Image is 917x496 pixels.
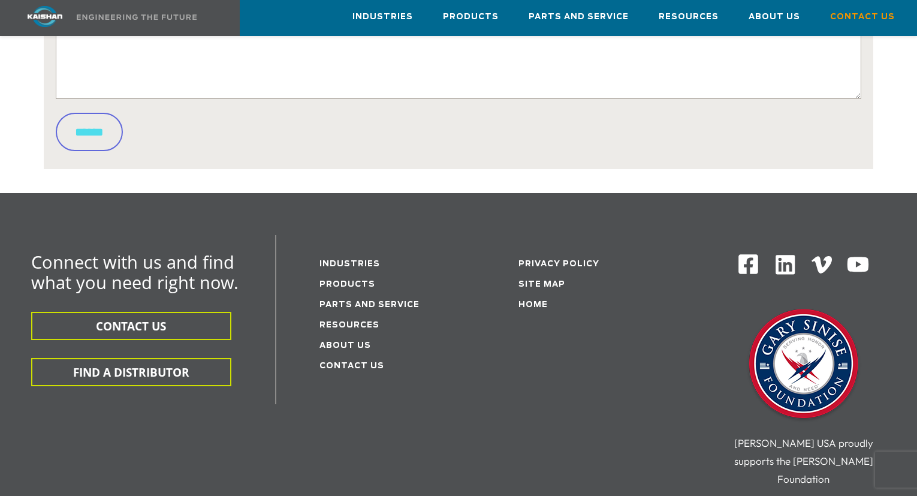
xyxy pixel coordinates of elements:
[529,10,629,24] span: Parts and Service
[659,1,719,33] a: Resources
[77,14,197,20] img: Engineering the future
[830,1,895,33] a: Contact Us
[443,1,499,33] a: Products
[319,321,379,329] a: Resources
[31,250,239,294] span: Connect with us and find what you need right now.
[830,10,895,24] span: Contact Us
[659,10,719,24] span: Resources
[774,253,797,276] img: Linkedin
[443,10,499,24] span: Products
[319,281,375,288] a: Products
[319,362,384,370] a: Contact Us
[319,301,420,309] a: Parts and service
[734,437,873,485] span: [PERSON_NAME] USA proudly supports the [PERSON_NAME] Foundation
[319,342,371,350] a: About Us
[518,281,565,288] a: Site Map
[529,1,629,33] a: Parts and Service
[352,10,413,24] span: Industries
[31,358,231,386] button: FIND A DISTRIBUTOR
[749,10,800,24] span: About Us
[319,260,380,268] a: Industries
[352,1,413,33] a: Industries
[749,1,800,33] a: About Us
[518,301,548,309] a: Home
[518,260,599,268] a: Privacy Policy
[31,312,231,340] button: CONTACT US
[812,256,832,273] img: Vimeo
[737,253,759,275] img: Facebook
[846,253,870,276] img: Youtube
[744,305,864,425] img: Gary Sinise Foundation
